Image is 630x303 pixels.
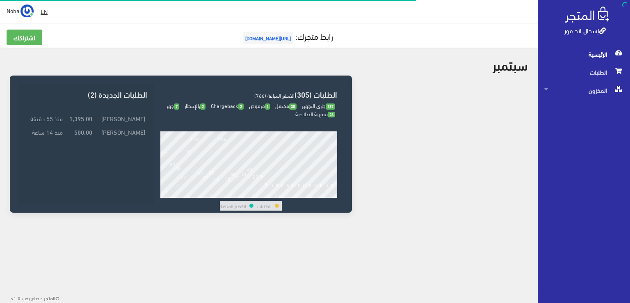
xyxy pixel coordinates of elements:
span: جهز [167,101,179,110]
img: ... [21,5,34,18]
a: اشتراكك [7,30,42,45]
a: الرئيسية [538,45,630,63]
span: الرئيسية [544,45,623,63]
a: رابط متجرك:[URL][DOMAIN_NAME] [241,28,333,44]
div: 28 [319,192,324,198]
span: جاري التجهيز [302,101,335,110]
span: مرفوض [249,101,270,110]
span: Noha [7,5,19,16]
h2: سبتمبر [493,57,528,72]
div: © [3,292,59,303]
div: 2 [176,192,179,198]
div: 26 [308,192,313,198]
a: ... Noha [7,4,34,17]
div: 14 [241,192,247,198]
div: 22 [285,192,291,198]
h3: الطلبات (305) [160,90,337,98]
div: 16 [252,192,258,198]
a: EN [37,4,51,19]
div: 12 [230,192,236,198]
span: 2 [238,103,244,110]
img: . [565,7,609,23]
a: المخزون [538,81,630,99]
div: 30 [329,192,335,198]
div: 10 [219,192,225,198]
a: إسدال اند مور [564,24,606,36]
div: 18 [263,192,269,198]
td: [PERSON_NAME] [94,125,147,138]
span: القطع المباعة (766) [254,90,294,100]
td: منذ 14 ساعة [25,125,65,138]
span: المخزون [544,81,623,99]
div: 6 [199,192,201,198]
td: الطلبات [256,201,272,211]
a: الطلبات [538,63,630,81]
span: 7 [174,103,179,110]
span: Chargeback [211,101,244,110]
div: 4 [187,192,190,198]
h3: الطلبات الجديدة (2) [25,90,147,98]
span: 2 [200,103,205,110]
span: [URL][DOMAIN_NAME] [243,32,293,44]
div: 8 [210,192,212,198]
span: الطلبات [544,63,623,81]
td: منذ 55 دقيقة [25,111,65,125]
span: منتهية الصلاحية [295,109,335,119]
span: مكتمل [275,101,297,110]
div: 24 [297,192,302,198]
td: [PERSON_NAME] [94,111,147,125]
strong: 500.00 [74,127,92,136]
strong: المتجر [44,294,55,301]
div: 20 [274,192,280,198]
span: 237 [326,103,335,110]
span: بالإنتظار [185,101,205,110]
span: 26 [328,112,335,118]
span: - صنع بحب v1.0 [11,293,43,302]
span: 1 [265,103,270,110]
u: EN [41,6,48,16]
td: القطع المباعة [220,201,247,211]
strong: 1,395.00 [69,114,92,123]
span: 30 [289,103,297,110]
